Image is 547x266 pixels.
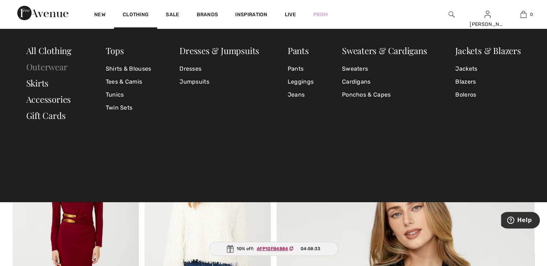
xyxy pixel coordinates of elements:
a: Sign In [484,11,491,18]
span: 04:58:33 [301,245,320,252]
a: Sale [166,12,179,19]
a: Live [285,11,296,18]
a: Skirts [26,77,49,89]
a: Jackets & Blazers [455,45,521,56]
img: My Bag [520,10,527,19]
a: Sweaters [342,62,427,75]
a: Pants [288,62,314,75]
img: My Info [484,10,491,19]
a: All Clothing [26,45,72,56]
img: Gift.svg [227,245,234,253]
a: Jeans [288,88,314,101]
div: [PERSON_NAME] [470,21,505,28]
a: 0 [506,10,541,19]
a: Leggings [288,75,314,88]
a: Jumpsuits [179,75,259,88]
a: Outerwear [26,61,68,72]
a: Clothing [123,12,149,19]
a: Gift Cards [26,110,66,121]
a: Shirts & Blouses [106,62,151,75]
a: Tunics [106,88,151,101]
a: Blazers [455,75,521,88]
img: 1ère Avenue [17,6,68,20]
div: 10% off: [209,242,338,256]
iframe: Opens a widget where you can find more information [501,212,540,230]
a: New [94,12,105,19]
a: Ponchos & Capes [342,88,427,101]
img: search the website [448,10,455,19]
a: Brands [197,12,218,19]
a: Tees & Camis [106,75,151,88]
a: Dresses & Jumpsuits [179,45,259,56]
a: Accessories [26,93,71,105]
a: Twin Sets [106,101,151,114]
span: Inspiration [235,12,267,19]
a: Pants [288,45,309,56]
a: Tops [106,45,124,56]
a: Prom [313,11,328,18]
a: Cardigans [342,75,427,88]
a: Dresses [179,62,259,75]
a: Jackets [455,62,521,75]
a: Boleros [455,88,521,101]
ins: AFP10FB4B84 [257,246,288,251]
span: 0 [530,11,533,18]
a: Sweaters & Cardigans [342,45,427,56]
